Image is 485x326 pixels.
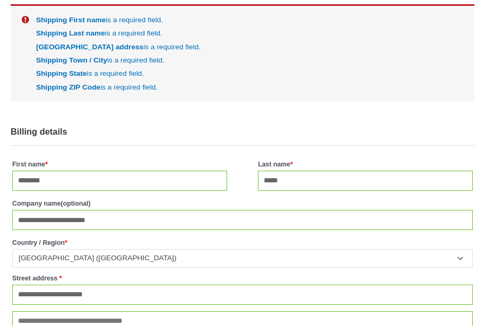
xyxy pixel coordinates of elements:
[36,43,143,51] strong: [GEOGRAPHIC_DATA] address
[36,83,100,91] strong: Shipping ZIP Code
[36,16,163,24] a: Shipping First nameis a required field.
[12,236,473,250] label: Country / Region
[12,272,473,285] label: Street address
[258,158,473,171] label: Last name
[12,249,473,267] span: Country / Region
[36,69,87,77] strong: Shipping State
[36,43,201,51] a: [GEOGRAPHIC_DATA] addressis a required field.
[36,56,164,64] a: Shipping Town / Cityis a required field.
[11,116,474,145] h3: Billing details
[36,56,107,64] strong: Shipping Town / City
[36,16,106,24] strong: Shipping First name
[36,29,105,37] strong: Shipping Last name
[61,200,91,207] span: (optional)
[12,197,473,210] label: Company name
[19,253,458,263] span: United States (US)
[36,83,158,91] a: Shipping ZIP Codeis a required field.
[36,29,162,37] a: Shipping Last nameis a required field.
[12,158,227,171] label: First name
[36,69,144,77] a: Shipping Stateis a required field.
